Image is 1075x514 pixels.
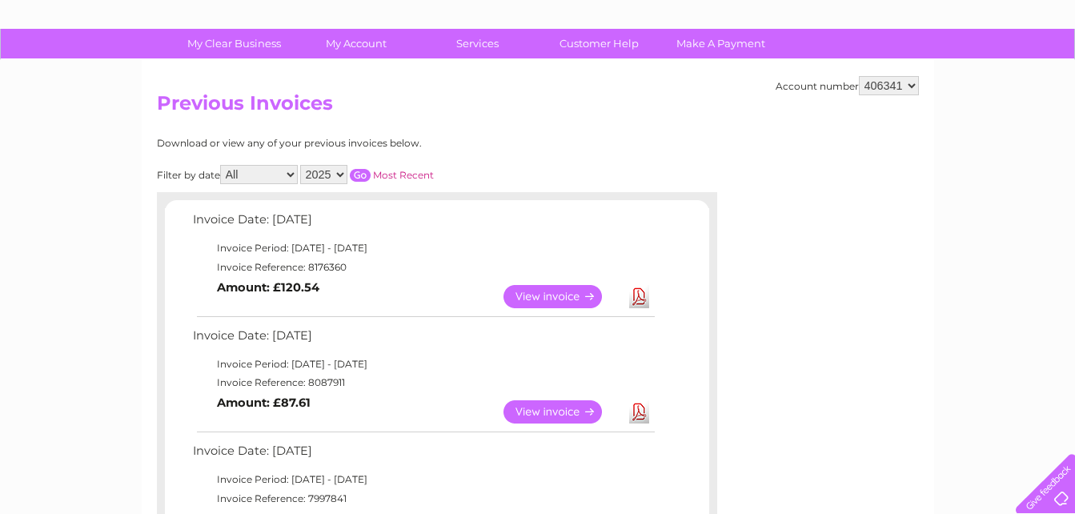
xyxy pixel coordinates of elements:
a: Log out [1022,68,1060,80]
a: View [503,400,621,424]
a: Download [629,285,649,308]
a: View [503,285,621,308]
a: Download [629,400,649,424]
img: logo.png [38,42,119,90]
td: Invoice Period: [DATE] - [DATE] [189,470,657,489]
td: Invoice Reference: 7997841 [189,489,657,508]
a: Services [411,29,544,58]
a: Water [793,68,824,80]
b: Amount: £87.61 [217,396,311,410]
a: Telecoms [878,68,926,80]
td: Invoice Date: [DATE] [189,209,657,239]
td: Invoice Reference: 8176360 [189,258,657,277]
div: Clear Business is a trading name of Verastar Limited (registered in [GEOGRAPHIC_DATA] No. 3667643... [160,9,917,78]
div: Download or view any of your previous invoices below. [157,138,577,149]
td: Invoice Date: [DATE] [189,325,657,355]
td: Invoice Period: [DATE] - [DATE] [189,355,657,374]
a: Blog [936,68,959,80]
div: Account number [776,76,919,95]
a: Most Recent [373,169,434,181]
a: Make A Payment [655,29,787,58]
div: Filter by date [157,165,577,184]
a: Customer Help [533,29,665,58]
td: Invoice Reference: 8087911 [189,373,657,392]
b: Amount: £120.54 [217,280,319,295]
a: Energy [833,68,868,80]
td: Invoice Date: [DATE] [189,440,657,470]
a: Contact [969,68,1008,80]
a: 0333 014 3131 [773,8,884,28]
a: My Account [290,29,422,58]
a: My Clear Business [168,29,300,58]
h2: Previous Invoices [157,92,919,122]
td: Invoice Period: [DATE] - [DATE] [189,239,657,258]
